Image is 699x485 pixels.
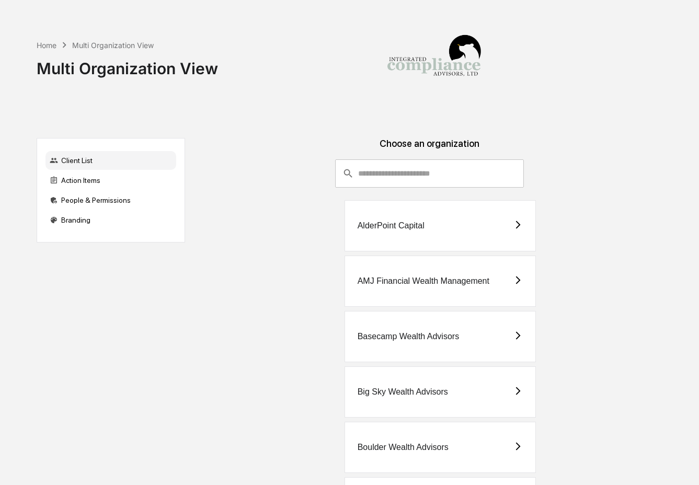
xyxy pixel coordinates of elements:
div: Home [37,41,56,50]
div: Choose an organization [193,138,666,159]
img: Integrated Compliance Advisors [382,8,486,113]
div: Multi Organization View [37,51,218,78]
div: Boulder Wealth Advisors [358,443,449,452]
div: People & Permissions [45,191,176,210]
div: Branding [45,211,176,229]
div: Client List [45,151,176,170]
div: AMJ Financial Wealth Management [358,276,489,286]
div: AlderPoint Capital [358,221,425,230]
div: Multi Organization View [72,41,154,50]
div: Basecamp Wealth Advisors [358,332,459,341]
div: consultant-dashboard__filter-organizations-search-bar [335,159,524,188]
div: Big Sky Wealth Advisors [358,387,448,397]
div: Action Items [45,171,176,190]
